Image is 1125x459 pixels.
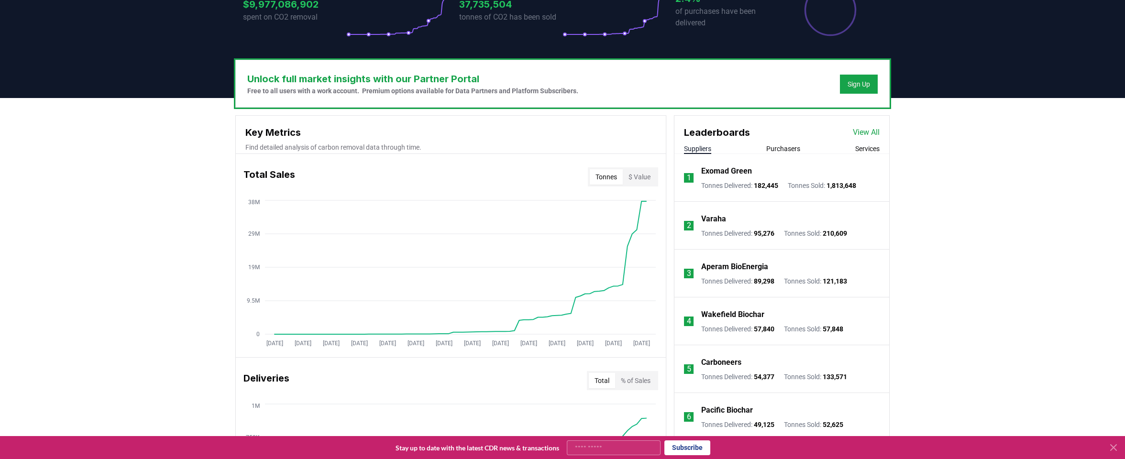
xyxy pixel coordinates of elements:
tspan: [DATE] [266,340,283,347]
p: Tonnes Sold : [788,181,856,190]
p: Tonnes Sold : [784,229,847,238]
span: 54,377 [754,373,774,381]
span: 52,625 [823,421,843,428]
span: 49,125 [754,421,774,428]
p: Tonnes Sold : [784,420,843,429]
a: View All [853,127,880,138]
tspan: [DATE] [577,340,594,347]
span: 95,276 [754,229,774,237]
tspan: [DATE] [633,340,650,347]
p: 5 [687,363,691,375]
h3: Key Metrics [245,125,656,140]
span: 133,571 [823,373,847,381]
button: Suppliers [684,144,711,153]
p: Tonnes Sold : [784,276,847,286]
p: Tonnes Delivered : [701,324,774,334]
h3: Unlock full market insights with our Partner Portal [247,72,578,86]
span: 121,183 [823,277,847,285]
p: Tonnes Delivered : [701,372,774,382]
p: Tonnes Sold : [784,324,843,334]
a: Exomad Green [701,165,752,177]
tspan: 0 [256,331,260,338]
h3: Total Sales [243,167,295,186]
span: 57,840 [754,325,774,333]
p: tonnes of CO2 has been sold [459,11,562,23]
tspan: [DATE] [605,340,622,347]
a: Wakefield Biochar [701,309,764,320]
p: 3 [687,268,691,279]
button: Services [855,144,880,153]
tspan: [DATE] [492,340,509,347]
a: Pacific Biochar [701,404,753,416]
p: Tonnes Sold : [784,372,847,382]
span: 57,848 [823,325,843,333]
tspan: 750K [246,434,260,441]
span: 210,609 [823,229,847,237]
p: 1 [687,172,691,184]
p: Find detailed analysis of carbon removal data through time. [245,142,656,152]
tspan: [DATE] [351,340,368,347]
p: 6 [687,411,691,423]
button: Total [589,373,615,388]
tspan: [DATE] [379,340,396,347]
tspan: [DATE] [295,340,311,347]
button: Sign Up [840,75,878,94]
h3: Deliveries [243,371,289,390]
tspan: 29M [248,230,260,237]
button: Purchasers [766,144,800,153]
a: Carboneers [701,357,741,368]
tspan: 9.5M [247,297,260,304]
tspan: 38M [248,199,260,206]
button: Tonnes [590,169,623,185]
tspan: [DATE] [436,340,452,347]
span: 1,813,648 [827,182,856,189]
button: % of Sales [615,373,656,388]
tspan: [DATE] [464,340,481,347]
a: Sign Up [848,79,870,89]
button: $ Value [623,169,656,185]
p: of purchases have been delivered [675,6,779,29]
p: Tonnes Delivered : [701,229,774,238]
p: 2 [687,220,691,231]
p: Free to all users with a work account. Premium options available for Data Partners and Platform S... [247,86,578,96]
p: Tonnes Delivered : [701,420,774,429]
tspan: [DATE] [323,340,340,347]
h3: Leaderboards [684,125,750,140]
tspan: [DATE] [520,340,537,347]
a: Aperam BioEnergia [701,261,768,273]
p: spent on CO2 removal [243,11,346,23]
span: 182,445 [754,182,778,189]
a: Varaha [701,213,726,225]
p: Tonnes Delivered : [701,181,778,190]
tspan: [DATE] [408,340,424,347]
tspan: 19M [248,264,260,271]
span: 89,298 [754,277,774,285]
tspan: 1M [252,403,260,409]
p: 4 [687,316,691,327]
p: Tonnes Delivered : [701,276,774,286]
tspan: [DATE] [549,340,565,347]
